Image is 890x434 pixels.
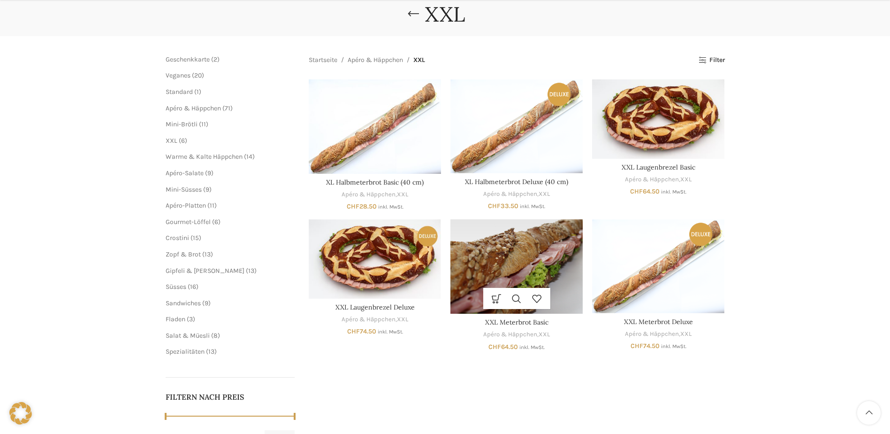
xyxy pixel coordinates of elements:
a: Süsses [166,283,186,291]
a: XXL Meterbrot Basic [450,219,583,314]
div: , [450,190,583,199]
a: Crostini [166,234,189,242]
a: Zopf & Brot [166,250,201,258]
span: 13 [208,348,214,356]
a: Apéro & Häppchen [625,330,679,339]
div: , [309,190,441,199]
a: Standard [166,88,193,96]
span: 11 [210,201,214,209]
small: inkl. MwSt. [520,203,545,209]
small: inkl. MwSt. [378,329,403,335]
a: XXL Laugenbrezel Basic [592,79,724,159]
a: Apéro-Salate [166,169,204,177]
a: Mini-Brötli [166,120,198,128]
a: XXL [680,330,692,339]
a: Veganes [166,71,190,79]
a: Startseite [309,55,337,65]
a: Apéro & Häppchen [166,104,221,112]
bdi: 64.50 [488,343,518,351]
bdi: 74.50 [631,342,660,350]
span: CHF [488,343,501,351]
a: XXL Laugenbrezel Basic [622,163,695,171]
div: , [450,330,583,339]
bdi: 33.50 [488,202,518,210]
a: XL Halbmeterbrot Basic (40 cm) [309,79,441,174]
a: XL Halbmeterbrot Basic (40 cm) [326,178,424,186]
span: CHF [347,202,359,210]
a: Fladen [166,315,185,323]
small: inkl. MwSt. [378,204,403,210]
span: 3 [189,315,193,323]
a: XXL Meterbrot Basic [485,318,548,326]
span: 9 [205,299,208,307]
a: XXL Meterbrot Deluxe [624,318,693,326]
a: Geschenkkarte [166,55,210,63]
small: inkl. MwSt. [661,189,686,195]
a: XL Halbmeterbrot Deluxe (40 cm) [450,79,583,173]
span: 14 [246,153,252,161]
a: Warme & Kalte Häppchen [166,153,243,161]
span: 71 [225,104,230,112]
a: Wähle Optionen für „XXL Meterbrot Basic“ [487,288,507,309]
a: Apéro & Häppchen [342,315,396,324]
span: 9 [205,186,209,194]
a: Schnellansicht [507,288,527,309]
a: XXL [397,315,408,324]
bdi: 74.50 [347,327,376,335]
a: XXL Laugenbrezel Deluxe [335,303,415,311]
span: XXL [413,55,425,65]
span: 15 [193,234,199,242]
a: XXL [539,330,550,339]
small: inkl. MwSt. [519,344,545,350]
a: Spezialitäten [166,348,205,356]
span: 20 [194,71,202,79]
span: CHF [347,327,360,335]
h1: XXL [425,2,465,27]
a: XXL [539,190,550,199]
a: Apéro-Platten [166,201,206,209]
span: 13 [248,267,254,275]
span: CHF [631,342,643,350]
span: 16 [190,283,196,291]
span: 9 [207,169,211,177]
a: Mini-Süsses [166,186,202,194]
a: XXL [680,175,692,184]
a: Sandwiches [166,299,201,307]
span: 1 [197,88,199,96]
a: Gipfeli & [PERSON_NAME] [166,267,244,275]
a: Filter [699,56,724,64]
small: inkl. MwSt. [661,343,686,349]
a: XL Halbmeterbrot Deluxe (40 cm) [465,178,568,186]
span: 2 [213,55,217,63]
span: CHF [630,187,643,195]
a: Salat & Müesli [166,332,210,340]
span: CHF [488,202,501,210]
a: Gourmet-Löffel [166,218,211,226]
a: XXL Laugenbrezel Deluxe [309,219,441,299]
span: 11 [201,120,206,128]
a: XXL [166,137,177,145]
a: Apéro & Häppchen [483,330,537,339]
a: Apéro & Häppchen [348,55,403,65]
h5: Filtern nach Preis [166,392,295,402]
span: 13 [205,250,211,258]
nav: Breadcrumb [309,55,425,65]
